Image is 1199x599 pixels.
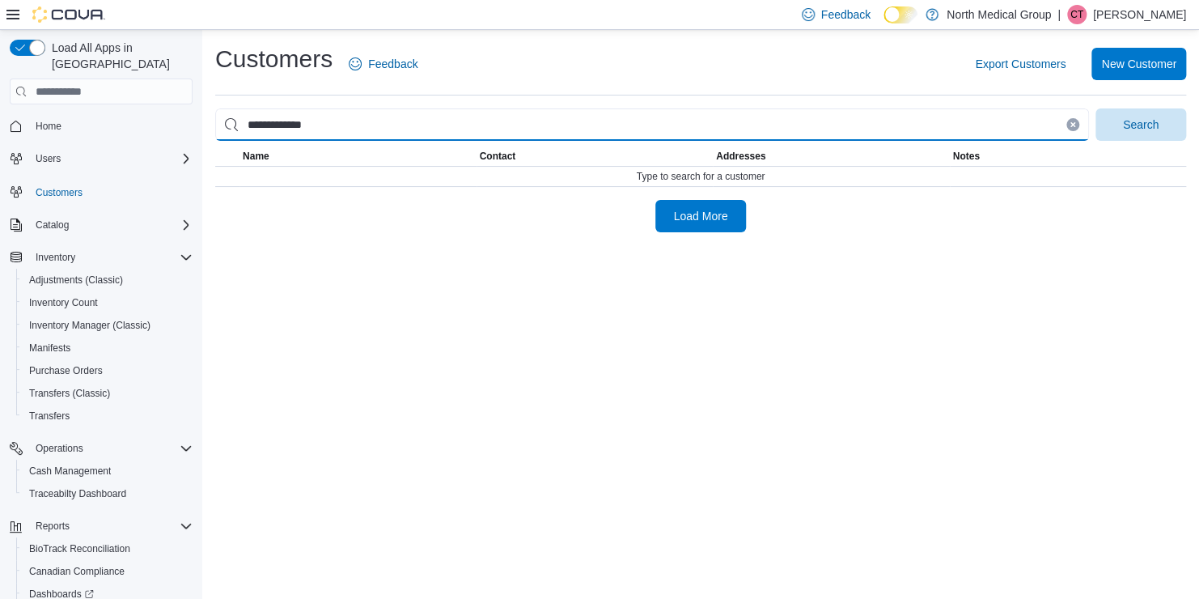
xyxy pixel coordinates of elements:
[29,274,123,287] span: Adjustments (Classic)
[29,342,70,355] span: Manifests
[23,461,117,481] a: Cash Management
[29,248,193,267] span: Inventory
[947,5,1051,24] p: North Medical Group
[883,23,884,24] span: Dark Mode
[29,149,67,168] button: Users
[655,200,746,232] button: Load More
[821,6,871,23] span: Feedback
[29,487,126,500] span: Traceabilty Dashboard
[1057,5,1061,24] p: |
[968,48,1072,80] button: Export Customers
[36,219,69,232] span: Catalog
[29,215,75,235] button: Catalog
[16,359,199,382] button: Purchase Orders
[36,120,61,133] span: Home
[29,516,193,536] span: Reports
[16,460,199,482] button: Cash Management
[3,214,199,236] button: Catalog
[29,410,70,423] span: Transfers
[3,515,199,537] button: Reports
[29,215,193,235] span: Catalog
[23,384,117,403] a: Transfers (Classic)
[45,40,193,72] span: Load All Apps in [GEOGRAPHIC_DATA]
[3,147,199,170] button: Users
[1091,48,1186,80] button: New Customer
[23,270,129,290] a: Adjustments (Classic)
[1123,117,1159,133] span: Search
[480,150,516,163] span: Contact
[883,6,917,23] input: Dark Mode
[29,516,76,536] button: Reports
[23,316,157,335] a: Inventory Manager (Classic)
[637,170,765,183] span: Type to search for a customer
[16,269,199,291] button: Adjustments (Classic)
[1095,108,1186,141] button: Search
[29,117,68,136] a: Home
[16,337,199,359] button: Manifests
[23,539,193,559] span: BioTrack Reconciliation
[29,181,193,202] span: Customers
[23,316,193,335] span: Inventory Manager (Classic)
[215,43,333,75] h1: Customers
[1067,5,1087,24] div: Ciati Taylor
[29,387,110,400] span: Transfers (Classic)
[29,183,89,202] a: Customers
[975,56,1066,72] span: Export Customers
[29,439,193,458] span: Operations
[36,442,83,455] span: Operations
[23,270,193,290] span: Adjustments (Classic)
[3,437,199,460] button: Operations
[23,406,193,426] span: Transfers
[23,406,76,426] a: Transfers
[29,116,193,136] span: Home
[1070,5,1083,24] span: CT
[674,208,728,224] span: Load More
[23,338,193,358] span: Manifests
[16,405,199,427] button: Transfers
[32,6,105,23] img: Cova
[16,291,199,314] button: Inventory Count
[23,338,77,358] a: Manifests
[29,248,82,267] button: Inventory
[29,439,90,458] button: Operations
[29,542,130,555] span: BioTrack Reconciliation
[36,186,83,199] span: Customers
[1101,56,1176,72] span: New Customer
[29,296,98,309] span: Inventory Count
[23,539,137,559] a: BioTrack Reconciliation
[23,361,193,380] span: Purchase Orders
[23,293,193,312] span: Inventory Count
[23,461,193,481] span: Cash Management
[29,565,125,578] span: Canadian Compliance
[1066,118,1079,131] button: Clear input
[23,484,133,503] a: Traceabilty Dashboard
[29,319,150,332] span: Inventory Manager (Classic)
[342,48,424,80] a: Feedback
[23,361,109,380] a: Purchase Orders
[23,384,193,403] span: Transfers (Classic)
[29,465,111,478] span: Cash Management
[1093,5,1186,24] p: [PERSON_NAME]
[368,56,417,72] span: Feedback
[3,180,199,203] button: Customers
[953,150,980,163] span: Notes
[36,251,75,264] span: Inventory
[3,114,199,138] button: Home
[36,152,61,165] span: Users
[16,314,199,337] button: Inventory Manager (Classic)
[16,537,199,560] button: BioTrack Reconciliation
[243,150,269,163] span: Name
[29,364,103,377] span: Purchase Orders
[23,562,131,581] a: Canadian Compliance
[36,520,70,533] span: Reports
[23,562,193,581] span: Canadian Compliance
[16,382,199,405] button: Transfers (Classic)
[716,150,765,163] span: Addresses
[16,560,199,583] button: Canadian Compliance
[23,484,193,503] span: Traceabilty Dashboard
[23,293,104,312] a: Inventory Count
[29,149,193,168] span: Users
[3,246,199,269] button: Inventory
[16,482,199,505] button: Traceabilty Dashboard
